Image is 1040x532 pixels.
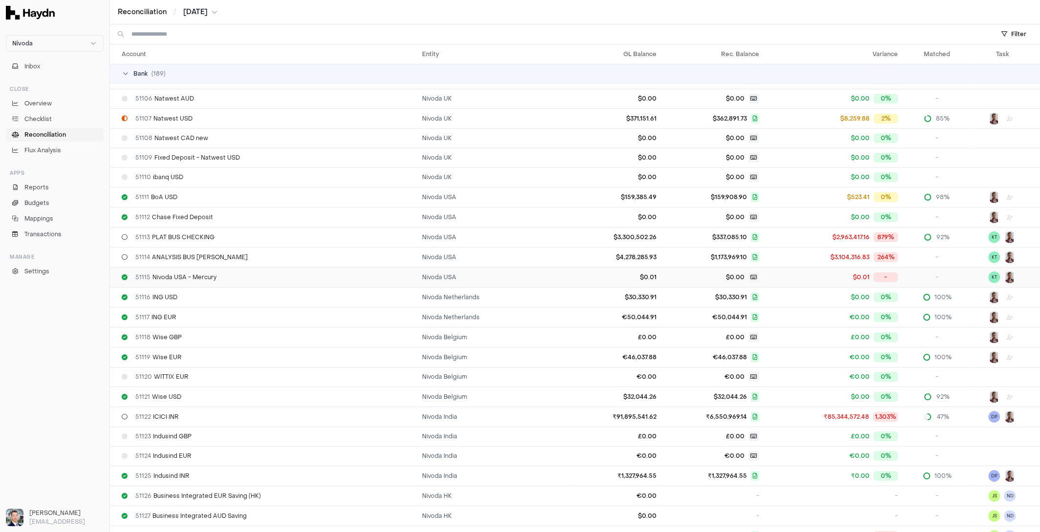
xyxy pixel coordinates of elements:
[988,510,1000,522] span: JS
[568,108,660,128] td: $371,151.61
[895,512,898,520] span: -
[135,512,247,520] span: Business Integrated AUD Saving
[873,133,898,143] div: 0%
[135,452,191,460] span: Indusind EUR
[873,332,898,342] div: 0%
[568,267,660,287] td: $0.01
[418,387,568,407] td: Nivoda Belgium
[135,293,177,301] span: ING USD
[418,148,568,167] td: Nivoda UK
[418,506,568,526] td: Nivoda HK
[756,512,759,520] span: -
[24,183,49,192] span: Reports
[935,393,950,401] span: 92%
[851,95,870,102] span: $0.00
[135,313,149,321] span: 51117
[29,509,104,517] h3: [PERSON_NAME]
[851,333,870,341] span: £0.00
[135,333,150,341] span: 51118
[988,391,1000,403] img: JP Smit
[988,191,1000,203] img: JP Smit
[934,472,952,480] span: 100%
[996,26,1032,42] button: Filter
[135,95,194,102] span: Natwest AUD
[988,490,1000,502] button: JS
[24,230,62,239] span: Transactions
[935,95,938,102] span: -
[840,115,870,123] span: $8,259.88
[135,253,150,261] span: 51114
[726,432,744,440] span: £0.00
[135,313,176,321] span: ING EUR
[1004,510,1016,522] button: ND
[1004,251,1016,263] img: JP Smit
[135,333,182,341] span: Wise GBP
[711,253,747,261] span: $1,173,969.10
[110,44,418,64] th: Account
[6,265,104,278] a: Settings
[724,452,744,460] span: €0.00
[6,6,55,20] img: Haydn Logo
[418,89,568,108] td: Nivoda UK
[568,89,660,108] td: $0.00
[133,70,148,78] span: Bank
[135,253,248,261] span: ANALYSIS BUS [PERSON_NAME]
[135,492,261,500] span: Business Integrated EUR Saving (HK)
[873,192,898,202] div: 0%
[726,333,744,341] span: £0.00
[988,251,1000,263] span: KT
[135,413,179,421] span: ICICI INR
[568,128,660,148] td: $0.00
[935,452,938,460] span: -
[726,213,744,221] span: $0.00
[135,492,151,500] span: 51126
[24,267,49,276] span: Settings
[830,253,870,261] span: $3,104,316.83
[849,313,870,321] span: €0.00
[135,115,192,123] span: Natwest USD
[934,353,952,361] span: 100%
[706,413,747,421] span: ₹6,550,969.14
[724,373,744,381] span: €0.00
[715,293,747,301] span: $30,330.91
[135,353,150,361] span: 51119
[988,351,1000,363] button: JP Smit
[935,512,938,520] span: -
[418,187,568,207] td: Nivoda USA
[851,134,870,142] span: $0.00
[135,134,152,142] span: 51108
[6,35,104,52] button: Nivoda
[418,367,568,387] td: Nivoda Belgium
[171,7,178,17] span: /
[873,114,898,123] div: 2%
[873,372,898,382] div: 0%
[832,233,870,241] span: $2,963,417.16
[24,115,52,123] span: Checklist
[935,253,938,261] span: -
[1004,231,1016,243] button: JP Smit
[135,413,151,421] span: 51122
[151,70,166,78] span: ( 189 )
[24,146,61,155] span: Flux Analysis
[726,134,744,142] span: $0.00
[135,193,177,201] span: BoA USD
[1004,470,1016,482] img: JP Smit
[568,227,660,247] td: $3,300,502.26
[6,249,104,265] div: Manage
[712,313,747,321] span: €50,044.91
[873,312,898,322] div: 0%
[568,247,660,267] td: $4,278,285.93
[988,291,1000,303] img: JP Smit
[135,432,191,440] span: Indusind GBP
[873,471,898,481] div: 0%
[935,273,938,281] span: -
[135,154,152,162] span: 51109
[568,486,660,506] td: €0.00
[418,108,568,128] td: Nivoda UK
[568,148,660,167] td: $0.00
[568,387,660,407] td: $32,044.26
[1004,271,1016,283] button: JP Smit
[418,446,568,466] td: Nivoda India
[1004,411,1016,423] img: JP Smit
